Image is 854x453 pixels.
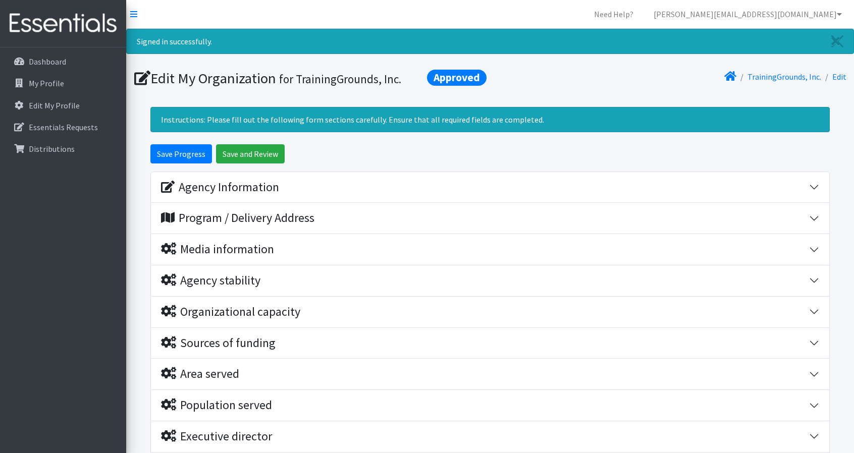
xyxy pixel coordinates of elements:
span: Approved [427,70,487,86]
div: Organizational capacity [161,305,300,319]
div: Agency Information [161,180,279,195]
p: Distributions [29,144,75,154]
a: TrainingGrounds, Inc. [748,72,821,82]
button: Media information [151,234,829,265]
a: [PERSON_NAME][EMAIL_ADDRESS][DOMAIN_NAME] [646,4,850,24]
a: My Profile [4,73,122,93]
div: Signed in successfully. [126,29,854,54]
img: HumanEssentials [4,7,122,40]
button: Program / Delivery Address [151,203,829,234]
small: for TrainingGrounds, Inc. [279,72,401,86]
a: Distributions [4,139,122,159]
button: Organizational capacity [151,297,829,327]
button: Population served [151,390,829,421]
button: Executive director [151,421,829,452]
div: Executive director [161,429,272,444]
div: Agency stability [161,273,260,288]
a: Dashboard [4,51,122,72]
a: Need Help? [586,4,642,24]
div: Population served [161,398,272,413]
div: Program / Delivery Address [161,211,314,225]
button: Sources of funding [151,328,829,359]
a: Close [821,29,853,53]
input: Save and Review [216,144,285,163]
a: Essentials Requests [4,117,122,137]
div: Instructions: Please fill out the following form sections carefully. Ensure that all required fie... [150,107,830,132]
p: Essentials Requests [29,122,98,132]
div: Sources of funding [161,336,276,351]
a: Edit My Profile [4,95,122,116]
button: Agency Information [151,172,829,203]
div: Area served [161,367,239,381]
input: Save Progress [150,144,212,163]
button: Agency stability [151,265,829,296]
button: Area served [151,359,829,389]
p: Edit My Profile [29,100,80,110]
a: Edit [832,72,846,82]
p: My Profile [29,78,64,88]
p: Dashboard [29,56,66,67]
div: Media information [161,242,274,257]
h1: Edit My Organization [134,70,487,87]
